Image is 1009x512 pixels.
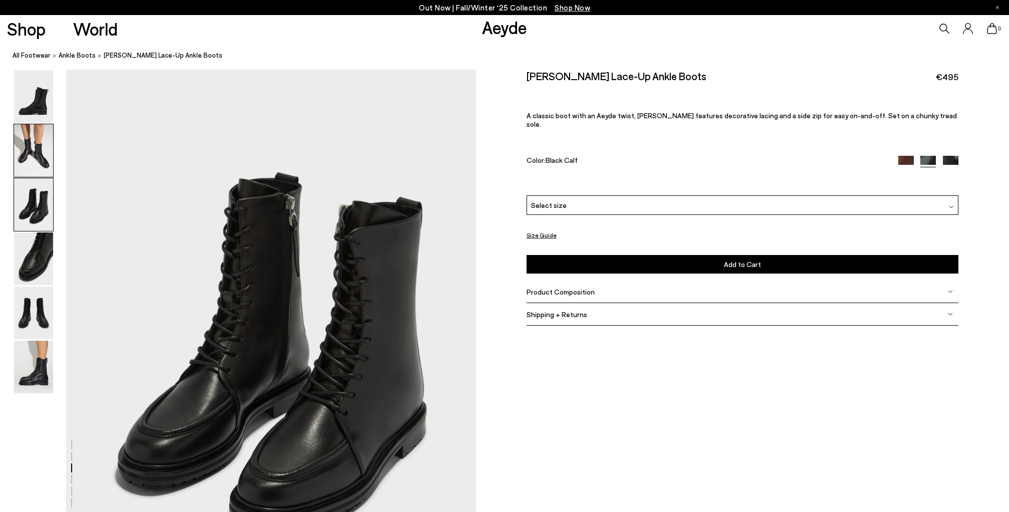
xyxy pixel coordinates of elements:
img: Tate Lace-Up Ankle Boots - Image 3 [14,178,53,231]
a: Shop [7,20,46,38]
a: 0 [987,23,997,34]
a: Aeyde [482,17,527,38]
div: Color: [527,156,884,167]
span: €495 [936,71,958,83]
img: svg%3E [948,312,953,317]
span: Product Composition [527,288,595,296]
span: A classic boot with an Aeyde twist, [PERSON_NAME] features decorative lacing and a side zip for e... [527,111,957,128]
span: Black Calf [546,156,578,164]
img: Tate Lace-Up Ankle Boots - Image 2 [14,124,53,177]
img: svg%3E [949,204,954,209]
p: Out Now | Fall/Winter ‘25 Collection [419,2,590,14]
nav: breadcrumb [13,42,1009,70]
span: 0 [997,26,1002,32]
button: Add to Cart [527,255,959,274]
a: ankle boots [59,50,96,61]
span: Navigate to /collections/new-in [555,3,590,12]
a: All Footwear [13,50,51,61]
span: Select size [531,200,567,210]
span: Add to Cart [724,260,761,269]
img: svg%3E [948,289,953,294]
span: [PERSON_NAME] Lace-Up Ankle Boots [104,50,222,61]
span: Shipping + Returns [527,310,587,319]
button: Size Guide [527,229,557,241]
img: Tate Lace-Up Ankle Boots - Image 4 [14,232,53,285]
img: Tate Lace-Up Ankle Boots - Image 5 [14,287,53,339]
a: World [73,20,118,38]
span: ankle boots [59,51,96,59]
h2: [PERSON_NAME] Lace-Up Ankle Boots [527,70,706,82]
img: Tate Lace-Up Ankle Boots - Image 6 [14,341,53,393]
img: Tate Lace-Up Ankle Boots - Image 1 [14,70,53,123]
